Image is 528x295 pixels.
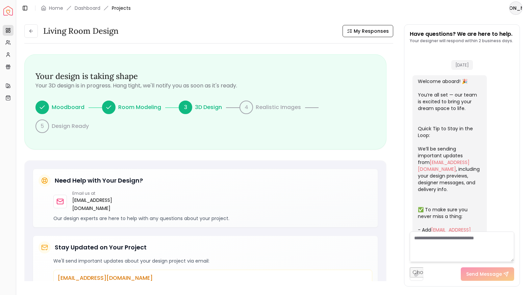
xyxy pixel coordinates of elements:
[118,103,161,111] p: Room Modeling
[55,243,147,252] h5: Stay Updated on Your Project
[410,30,513,38] p: Have questions? We are here to help.
[52,122,89,130] p: Design Ready
[410,38,513,44] p: Your designer will respond within 2 business days.
[112,5,131,11] span: Projects
[451,60,473,70] span: [DATE]
[418,226,471,240] a: [EMAIL_ADDRESS][DOMAIN_NAME]
[35,119,49,133] div: 5
[418,159,470,172] a: [EMAIL_ADDRESS][DOMAIN_NAME]
[240,101,253,114] div: 4
[43,26,119,36] h3: Living Room design
[354,28,389,34] span: My Responses
[58,274,368,282] p: [EMAIL_ADDRESS][DOMAIN_NAME]
[49,5,63,11] a: Home
[55,176,143,185] h5: Need Help with Your Design?
[3,6,13,16] img: Spacejoy Logo
[343,25,393,37] button: My Responses
[52,103,84,111] p: Moodboard
[195,103,222,111] p: 3D Design
[53,215,372,222] p: Our design experts are here to help with any questions about your project.
[179,101,192,114] div: 3
[72,196,125,212] a: [EMAIL_ADDRESS][DOMAIN_NAME]
[509,1,523,15] button: [PERSON_NAME]
[3,6,13,16] a: Spacejoy
[72,191,125,196] p: Email us at
[41,5,131,11] nav: breadcrumb
[256,103,301,111] p: Realistic Images
[35,71,375,82] h3: Your design is taking shape
[35,82,375,90] p: Your 3D design is in progress. Hang tight, we'll notify you as soon as it's ready.
[53,258,372,264] p: We'll send important updates about your design project via email:
[75,5,100,11] a: Dashboard
[510,2,522,14] span: [PERSON_NAME]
